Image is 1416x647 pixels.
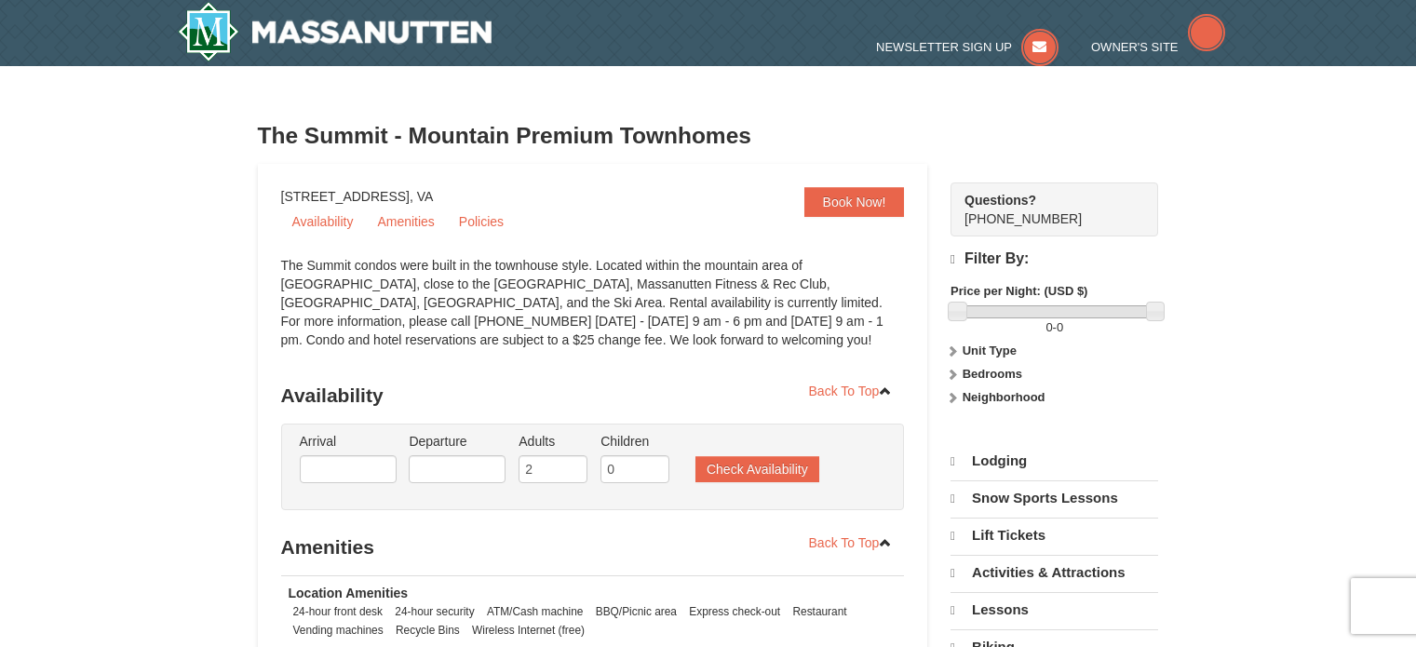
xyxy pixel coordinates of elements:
[591,602,681,621] li: BBQ/Picnic area
[951,555,1158,590] a: Activities & Attractions
[289,586,409,600] strong: Location Amenities
[876,40,1059,54] a: Newsletter Sign Up
[951,250,1158,268] h4: Filter By:
[1057,320,1063,334] span: 0
[797,377,905,405] a: Back To Top
[951,284,1087,298] strong: Price per Night: (USD $)
[366,208,445,236] a: Amenities
[178,2,492,61] img: Massanutten Resort Logo
[1091,40,1179,54] span: Owner's Site
[1091,40,1225,54] a: Owner's Site
[178,2,492,61] a: Massanutten Resort
[409,432,506,451] label: Departure
[289,621,388,640] li: Vending machines
[964,193,1036,208] strong: Questions?
[482,602,588,621] li: ATM/Cash machine
[951,480,1158,516] a: Snow Sports Lessons
[964,191,1125,226] span: [PHONE_NUMBER]
[876,40,1012,54] span: Newsletter Sign Up
[519,432,587,451] label: Adults
[300,432,397,451] label: Arrival
[258,117,1159,155] h3: The Summit - Mountain Premium Townhomes
[684,602,785,621] li: Express check-out
[448,208,515,236] a: Policies
[963,367,1022,381] strong: Bedrooms
[695,456,819,482] button: Check Availability
[390,602,479,621] li: 24-hour security
[951,592,1158,627] a: Lessons
[963,344,1017,357] strong: Unit Type
[281,377,905,414] h3: Availability
[391,621,465,640] li: Recycle Bins
[951,444,1158,479] a: Lodging
[289,602,388,621] li: 24-hour front desk
[281,208,365,236] a: Availability
[951,318,1158,337] label: -
[951,518,1158,553] a: Lift Tickets
[963,390,1045,404] strong: Neighborhood
[797,529,905,557] a: Back To Top
[804,187,905,217] a: Book Now!
[1045,320,1052,334] span: 0
[467,621,589,640] li: Wireless Internet (free)
[788,602,851,621] li: Restaurant
[281,529,905,566] h3: Amenities
[600,432,669,451] label: Children
[281,256,905,368] div: The Summit condos were built in the townhouse style. Located within the mountain area of [GEOGRAP...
